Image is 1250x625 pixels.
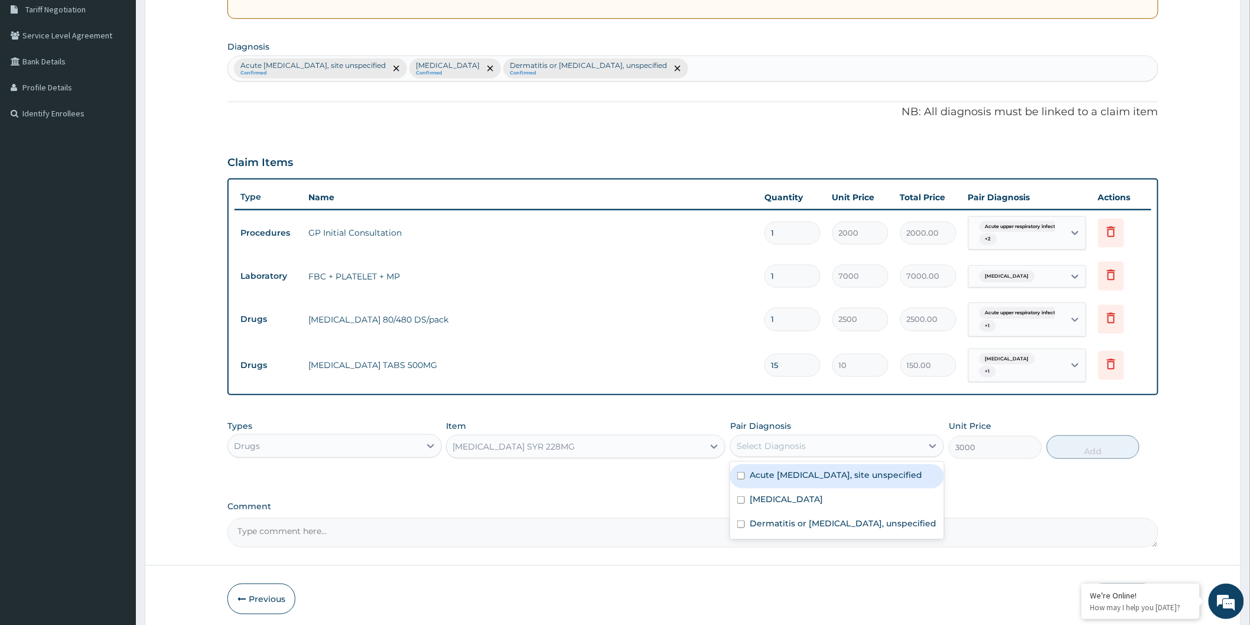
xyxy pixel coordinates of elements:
[240,70,386,76] small: Confirmed
[227,502,1158,512] label: Comment
[737,440,806,452] div: Select Diagnosis
[302,221,759,245] td: GP Initial Consultation
[227,584,295,614] button: Previous
[453,441,575,453] div: [MEDICAL_DATA] SYR 228MG
[240,61,386,70] p: Acute [MEDICAL_DATA], site unspecified
[750,517,936,529] label: Dermatitis or [MEDICAL_DATA], unspecified
[750,469,922,481] label: Acute [MEDICAL_DATA], site unspecified
[227,157,293,170] h3: Claim Items
[759,185,826,209] th: Quantity
[979,233,997,245] span: + 2
[22,59,48,89] img: d_794563401_company_1708531726252_794563401
[302,308,759,331] td: [MEDICAL_DATA] 80/480 DS/pack
[1047,435,1140,459] button: Add
[979,353,1035,365] span: [MEDICAL_DATA]
[227,41,269,53] label: Diagnosis
[1091,603,1191,613] p: How may I help you today?
[750,493,823,505] label: [MEDICAL_DATA]
[235,186,302,208] th: Type
[235,222,302,244] td: Procedures
[962,185,1092,209] th: Pair Diagnosis
[979,307,1065,319] span: Acute upper respiratory infect...
[416,70,480,76] small: Confirmed
[894,185,962,209] th: Total Price
[485,63,496,74] span: remove selection option
[234,440,260,452] div: Drugs
[979,320,996,332] span: + 1
[1092,185,1151,209] th: Actions
[416,61,480,70] p: [MEDICAL_DATA]
[302,265,759,288] td: FBC + PLATELET + MP
[227,421,252,431] label: Types
[6,323,225,364] textarea: Type your message and hit 'Enter'
[446,420,466,432] label: Item
[979,221,1065,233] span: Acute upper respiratory infect...
[979,271,1035,282] span: [MEDICAL_DATA]
[1091,590,1191,601] div: We're Online!
[730,420,791,432] label: Pair Diagnosis
[949,420,991,432] label: Unit Price
[302,353,759,377] td: [MEDICAL_DATA] TABS 500MG
[510,70,667,76] small: Confirmed
[194,6,222,34] div: Minimize live chat window
[25,4,86,15] span: Tariff Negotiation
[391,63,402,74] span: remove selection option
[510,61,667,70] p: Dermatitis or [MEDICAL_DATA], unspecified
[227,105,1158,120] p: NB: All diagnosis must be linked to a claim item
[826,185,894,209] th: Unit Price
[61,66,198,82] div: Chat with us now
[672,63,683,74] span: remove selection option
[235,354,302,376] td: Drugs
[235,265,302,287] td: Laboratory
[302,185,759,209] th: Name
[235,308,302,330] td: Drugs
[69,149,163,268] span: We're online!
[979,366,996,377] span: + 1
